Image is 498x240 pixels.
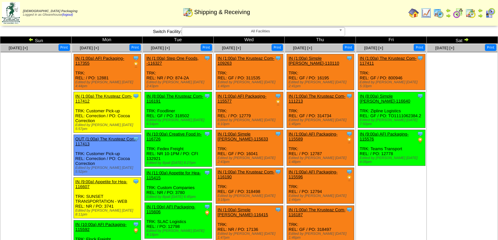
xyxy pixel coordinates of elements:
div: TRK: REL: GF / PO: 16041 [216,130,283,166]
a: IN (1:00a) The Krusteaz Com-117411 [360,56,417,66]
div: TRK: REL: / PO: 12794 [287,168,354,204]
div: TRK: REL: GF / PO: 311535 [216,54,283,90]
div: TRK: Customer Pick-up REL: Correction / PO: Cocoa Correction [74,135,141,176]
img: PO [133,61,139,68]
div: Edited by [PERSON_NAME] [DATE] 5:52pm [75,166,141,174]
img: line_graph.gif [421,8,431,18]
img: calendarinout.gif [465,8,476,18]
img: calendarblend.gif [453,8,463,18]
div: TRK: REL: GF / PO: 318498 [216,168,283,204]
div: TRK: SLAC Logistics REL: / PO: 12798 [145,203,212,239]
img: Tooltip [346,93,353,99]
div: TRK: Foodliner REL: GF / PO: 318502 [145,92,212,128]
a: IN (1:00a) The Krusteaz Com-116187 [289,207,345,217]
img: Tooltip [204,169,210,176]
div: Edited by [PERSON_NAME] [DATE] 1:46pm [289,232,354,240]
a: IN (1:00p) AFI Packaging-115606 [146,204,195,214]
button: Print [343,44,354,51]
img: PO [417,137,423,144]
div: TRK: Zipline Logistics REL: GF / PO: TO1111062384.2 [358,92,425,128]
a: IN (8:00a) The Krusteaz Com-116191 [146,94,203,104]
img: Tooltip [275,206,281,213]
a: IN (1:00a) Step One Foods, -116327 [146,56,199,66]
td: Sun [0,37,72,44]
img: calendarprod.gif [433,8,444,18]
img: Tooltip [346,168,353,175]
img: Tooltip [275,131,281,137]
img: Tooltip [133,55,139,61]
a: [DATE] [+] [80,46,99,50]
a: IN (10:00a) Creative Food In-116726 [146,132,202,141]
img: arrowright.gif [478,13,483,18]
img: PO [346,137,353,144]
div: TRK: REL: GF / PO: 314734 [287,92,354,128]
div: Edited by [PERSON_NAME] [DATE] 2:43pm [146,80,212,88]
a: IN (1:00a) The Krusteaz Com-116190 [218,169,274,179]
div: TRK: Customer Pick-up REL: Correction / PO: Cocoa Correction [74,92,141,133]
div: TRK: REL: NR / PO: 874-2A [145,54,212,90]
div: Edited by [PERSON_NAME] [DATE] 1:44pm [289,194,354,202]
div: Edited by [PERSON_NAME] [DATE] 1:45pm [289,118,354,126]
div: Edited by [PERSON_NAME] [DATE] 1:47pm [218,232,283,240]
div: Edited by [PERSON_NAME] [DATE] 1:48pm [289,156,354,164]
img: Tooltip [133,178,139,185]
div: Edited by Bpali [DATE] 8:27pm [146,161,212,165]
img: Tooltip [417,131,423,137]
td: Tue [142,37,214,44]
div: Edited by Bpali [DATE] 6:45pm [146,195,212,199]
img: Tooltip [417,93,423,99]
a: IN (1:00a) AFI Packaging-115577 [218,94,267,104]
div: Edited by [PERSON_NAME] [DATE] 2:43pm [218,156,283,164]
img: Tooltip [204,93,210,99]
a: IN (1:00a) AFI Packaging-117355 [75,56,124,66]
a: IN (1:00a) The Krusteaz Com-117412 [75,94,132,104]
span: Shipping & Receiving [194,9,250,16]
a: IN (11:00a) Appetite for Hea-115415 [146,170,201,180]
img: calendarinout.gif [183,7,193,17]
span: [DEMOGRAPHIC_DATA] Packaging [23,9,77,13]
img: Tooltip [204,131,210,137]
a: IN (10:00a) AFI Packaging-115592 [75,222,127,232]
div: TRK: REL: / PO: 12779 [216,92,283,128]
button: Print [201,44,212,51]
a: IN (9:00a) Appetite for Hea-116607 [75,179,127,189]
div: TRK: Teams Transport REL: / PO: 12778 [358,130,425,166]
a: IN (1:00a) Simple [PERSON_NAME]-110110 [289,56,339,66]
img: PO [346,175,353,182]
a: [DATE] [+] [9,46,28,50]
span: [DATE] [+] [222,46,241,50]
td: Thu [285,37,356,44]
div: TRK: REL: / PO: 12787 [287,130,354,166]
img: Tooltip [346,55,353,61]
a: IN (1:00a) AFI Packaging-115589 [289,132,338,141]
div: Edited by [PERSON_NAME] [DATE] 3:18pm [218,194,283,202]
div: Edited by [PERSON_NAME] [DATE] 4:05pm [360,156,425,164]
div: Edited by [PERSON_NAME] [DATE] 7:50pm [360,118,425,126]
td: Mon [71,37,142,44]
div: Edited by [PERSON_NAME] [DATE] 8:11pm [75,209,141,216]
img: arrowleft.gif [446,8,451,13]
div: Edited by [PERSON_NAME] [DATE] 5:57pm [75,123,141,131]
a: IN (1:00a) AFI Packaging-115596 [289,169,338,179]
td: Sat [427,37,498,44]
button: Print [414,44,425,51]
a: IN (8:00a) Simple [PERSON_NAME]-116640 [360,94,410,104]
span: All Facilities [185,27,336,35]
a: IN (1:00a) Simple [PERSON_NAME]-115633 [218,132,268,141]
img: Tooltip [204,203,210,210]
a: [DATE] [+] [293,46,312,50]
img: Tooltip [133,136,139,142]
img: PO [204,210,210,216]
button: Print [485,44,496,51]
div: TRK: Custom Companies REL: NR / PO: 3780 [145,169,212,201]
td: Fri [356,37,427,44]
div: TRK: REL: GF / PO: 16195 [287,54,354,90]
img: Tooltip [133,221,139,228]
a: IN (9:00a) AFI Packaging-115576 [360,132,409,141]
img: Tooltip [417,55,423,61]
button: Print [58,44,70,51]
img: arrowleft.gif [478,8,483,13]
div: TRK: REL: GF / PO: 800946 [358,54,425,90]
img: Tooltip [275,168,281,175]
